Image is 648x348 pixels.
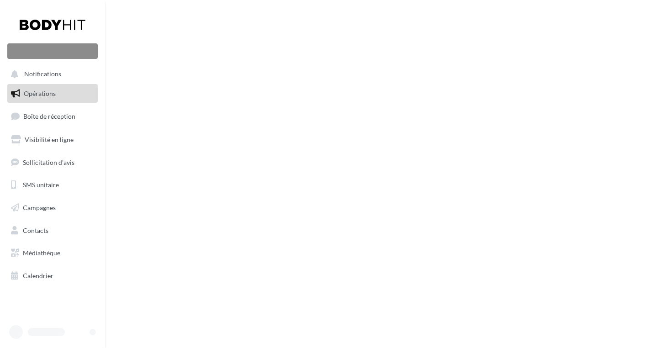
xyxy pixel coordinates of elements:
span: Visibilité en ligne [25,136,74,143]
span: Opérations [24,90,56,97]
a: Sollicitation d'avis [5,153,100,172]
span: Contacts [23,227,48,234]
a: Campagnes [5,198,100,217]
span: Médiathèque [23,249,60,257]
a: Opérations [5,84,100,103]
a: Contacts [5,221,100,240]
a: Médiathèque [5,243,100,263]
div: Nouvelle campagne [7,43,98,59]
span: Notifications [24,70,61,78]
span: Sollicitation d'avis [23,158,74,166]
a: Calendrier [5,266,100,285]
span: Campagnes [23,204,56,211]
a: SMS unitaire [5,175,100,195]
span: Calendrier [23,272,53,279]
a: Visibilité en ligne [5,130,100,149]
span: Boîte de réception [23,112,75,120]
a: Boîte de réception [5,106,100,126]
span: SMS unitaire [23,181,59,189]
